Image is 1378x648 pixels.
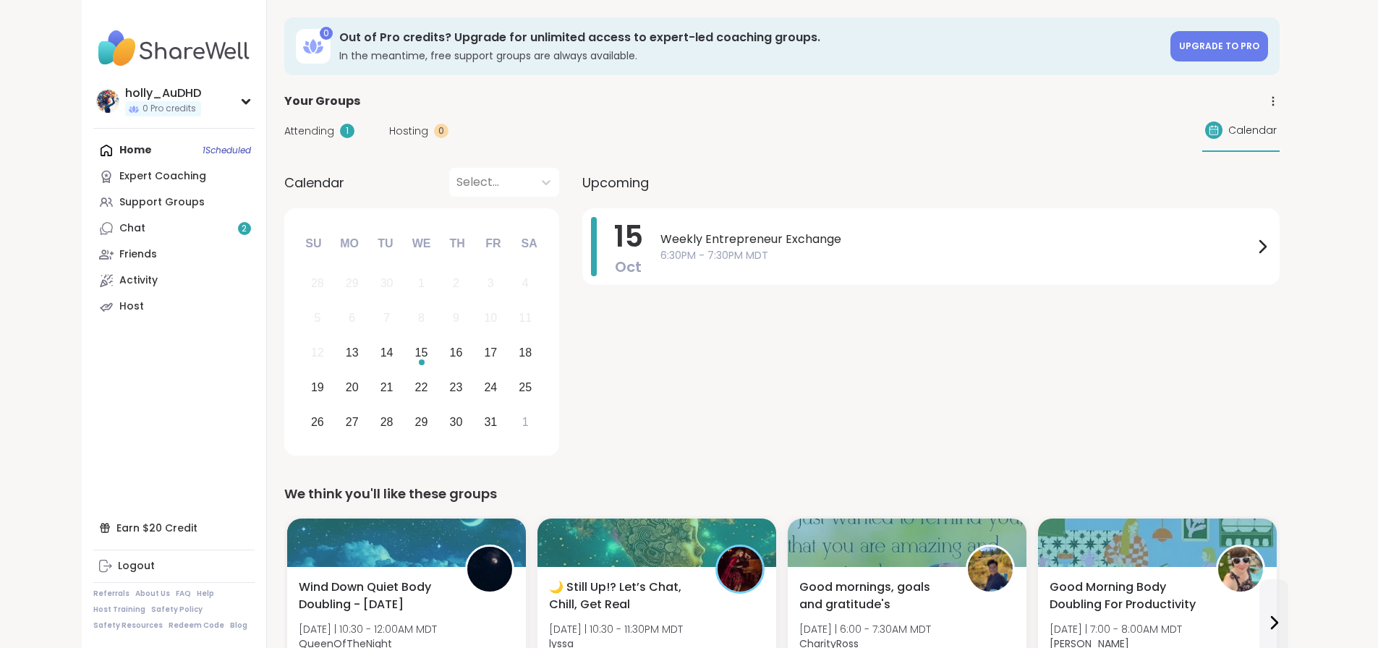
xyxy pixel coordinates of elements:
div: 29 [415,412,428,432]
a: Support Groups [93,189,255,216]
img: ShareWell Nav Logo [93,23,255,74]
div: Not available Sunday, October 12th, 2025 [302,338,333,369]
a: Host [93,294,255,320]
div: 22 [415,378,428,397]
div: Choose Saturday, October 18th, 2025 [510,338,541,369]
div: 3 [488,273,494,293]
a: Safety Resources [93,621,163,631]
div: Choose Saturday, October 25th, 2025 [510,372,541,403]
div: 6 [349,308,355,328]
a: Activity [93,268,255,294]
a: Safety Policy [151,605,203,615]
div: Su [297,228,329,260]
div: 28 [311,273,324,293]
span: [DATE] | 6:00 - 7:30AM MDT [799,622,931,636]
span: 15 [614,216,643,257]
div: 17 [484,343,497,362]
div: Choose Thursday, October 16th, 2025 [441,338,472,369]
a: Redeem Code [169,621,224,631]
div: Th [441,228,473,260]
a: About Us [135,589,170,599]
img: QueenOfTheNight [467,547,512,592]
div: 16 [450,343,463,362]
div: Choose Tuesday, October 14th, 2025 [371,338,402,369]
span: Good mornings, goals and gratitude's [799,579,950,613]
div: Not available Friday, October 10th, 2025 [475,303,506,334]
div: Not available Sunday, October 5th, 2025 [302,303,333,334]
span: Calendar [284,173,344,192]
div: Choose Wednesday, October 22nd, 2025 [406,372,437,403]
div: Choose Friday, October 24th, 2025 [475,372,506,403]
span: Attending [284,124,334,139]
div: Host [119,299,144,314]
div: 18 [519,343,532,362]
div: Choose Friday, October 31st, 2025 [475,406,506,438]
div: Not available Wednesday, October 8th, 2025 [406,303,437,334]
span: Oct [615,257,642,277]
span: [DATE] | 7:00 - 8:00AM MDT [1050,622,1182,636]
div: Not available Saturday, October 11th, 2025 [510,303,541,334]
div: 5 [314,308,320,328]
div: Choose Sunday, October 19th, 2025 [302,372,333,403]
div: 29 [346,273,359,293]
div: Fr [477,228,509,260]
div: 7 [383,308,390,328]
div: 19 [311,378,324,397]
span: Good Morning Body Doubling For Productivity [1050,579,1200,613]
div: 24 [484,378,497,397]
div: 30 [450,412,463,432]
div: Not available Monday, September 29th, 2025 [336,268,367,299]
div: 8 [418,308,425,328]
span: Weekly Entrepreneur Exchange [660,231,1254,248]
a: Chat2 [93,216,255,242]
img: lyssa [718,547,762,592]
span: 2 [242,223,247,235]
span: Upgrade to Pro [1179,40,1259,52]
div: Mo [333,228,365,260]
div: Expert Coaching [119,169,206,184]
div: 23 [450,378,463,397]
div: 14 [380,343,394,362]
a: Upgrade to Pro [1170,31,1268,61]
div: We think you'll like these groups [284,484,1280,504]
div: Sa [513,228,545,260]
div: 26 [311,412,324,432]
div: Earn $20 Credit [93,515,255,541]
h3: In the meantime, free support groups are always available. [339,48,1162,63]
span: [DATE] | 10:30 - 11:30PM MDT [549,622,683,636]
div: 27 [346,412,359,432]
span: 6:30PM - 7:30PM MDT [660,248,1254,263]
div: Support Groups [119,195,205,210]
a: Referrals [93,589,129,599]
div: Not available Saturday, October 4th, 2025 [510,268,541,299]
div: Chat [119,221,145,236]
span: 🌙 Still Up!? Let’s Chat, Chill, Get Real [549,579,699,613]
div: 30 [380,273,394,293]
div: Choose Saturday, November 1st, 2025 [510,406,541,438]
div: Not available Friday, October 3rd, 2025 [475,268,506,299]
a: Help [197,589,214,599]
div: Tu [370,228,401,260]
span: Calendar [1228,123,1277,138]
div: 9 [453,308,459,328]
div: Not available Thursday, October 9th, 2025 [441,303,472,334]
div: Not available Wednesday, October 1st, 2025 [406,268,437,299]
div: Not available Tuesday, September 30th, 2025 [371,268,402,299]
div: Choose Tuesday, October 28th, 2025 [371,406,402,438]
div: Activity [119,273,158,288]
div: 10 [484,308,497,328]
div: 0 [434,124,448,138]
div: 15 [415,343,428,362]
div: Choose Sunday, October 26th, 2025 [302,406,333,438]
div: We [405,228,437,260]
div: Choose Wednesday, October 15th, 2025 [406,338,437,369]
div: Choose Friday, October 17th, 2025 [475,338,506,369]
div: Logout [118,559,155,574]
div: 1 [340,124,354,138]
img: CharityRoss [968,547,1013,592]
div: Not available Monday, October 6th, 2025 [336,303,367,334]
span: Your Groups [284,93,360,110]
div: 4 [522,273,529,293]
a: Host Training [93,605,145,615]
span: Upcoming [582,173,649,192]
